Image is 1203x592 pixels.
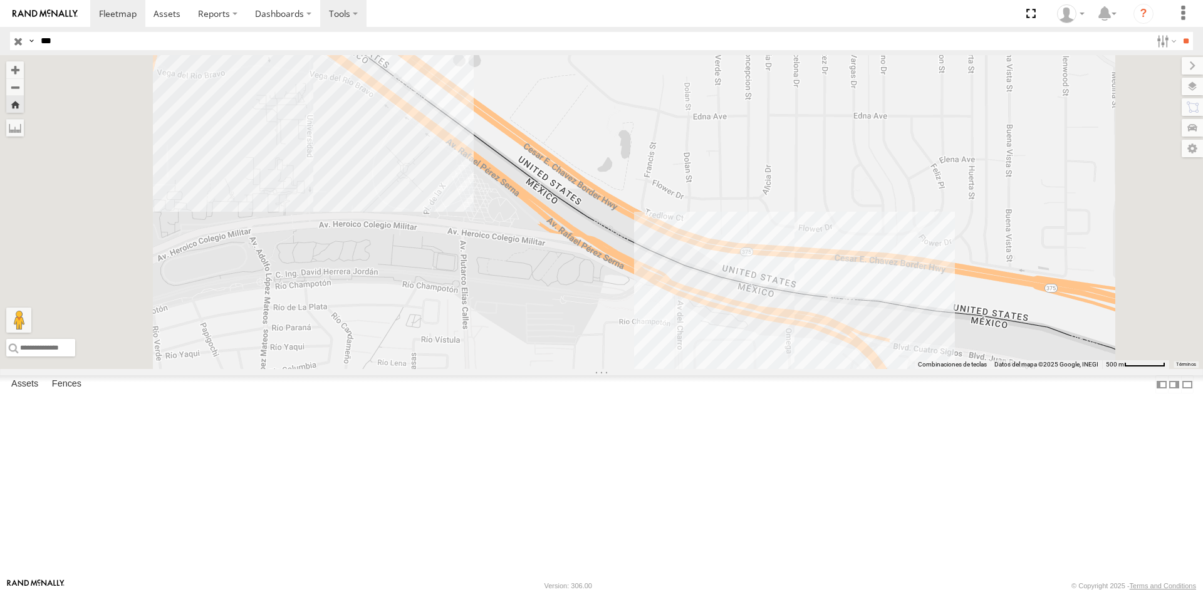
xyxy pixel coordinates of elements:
[1130,582,1196,589] a: Terms and Conditions
[1176,362,1196,367] a: Términos
[994,361,1098,368] span: Datos del mapa ©2025 Google, INEGI
[1071,582,1196,589] div: © Copyright 2025 -
[1133,4,1154,24] i: ?
[544,582,592,589] div: Version: 306.00
[6,308,31,333] button: Arrastra al hombrecito al mapa para abrir Street View
[5,376,44,393] label: Assets
[1102,360,1169,369] button: Escala del mapa: 500 m por 62 píxeles
[6,61,24,78] button: Zoom in
[1053,4,1089,23] div: Irving Rodriguez
[6,119,24,137] label: Measure
[1182,140,1203,157] label: Map Settings
[1155,375,1168,393] label: Dock Summary Table to the Left
[13,9,78,18] img: rand-logo.svg
[1168,375,1180,393] label: Dock Summary Table to the Right
[7,579,65,592] a: Visit our Website
[6,96,24,113] button: Zoom Home
[26,32,36,50] label: Search Query
[918,360,987,369] button: Combinaciones de teclas
[1181,375,1194,393] label: Hide Summary Table
[1106,361,1124,368] span: 500 m
[46,376,88,393] label: Fences
[6,78,24,96] button: Zoom out
[1152,32,1179,50] label: Search Filter Options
